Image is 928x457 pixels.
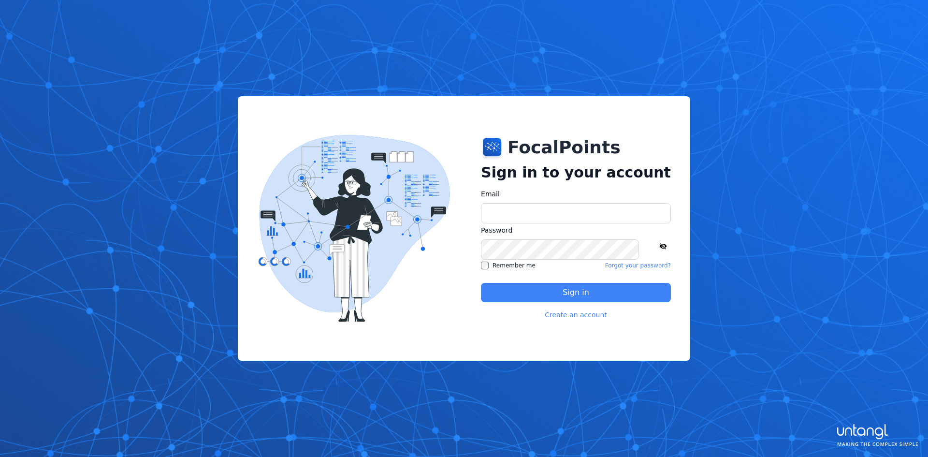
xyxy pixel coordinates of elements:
[545,310,607,320] a: Create an account
[481,262,489,269] input: Remember me
[481,164,671,181] h2: Sign in to your account
[507,138,621,157] h1: FocalPoints
[605,262,671,269] a: Forgot your password?
[481,225,671,236] label: Password
[481,189,671,199] label: Email
[481,283,671,302] button: Sign in
[481,262,536,269] label: Remember me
